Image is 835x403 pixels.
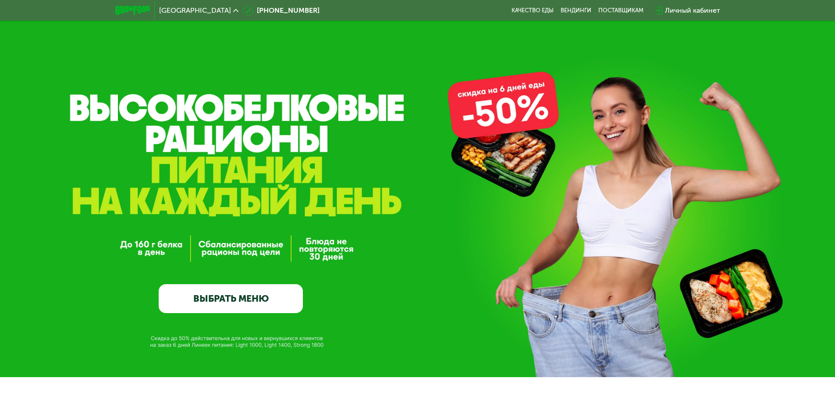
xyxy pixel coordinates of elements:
[159,7,231,14] span: [GEOGRAPHIC_DATA]
[159,284,303,313] a: ВЫБРАТЬ МЕНЮ
[243,5,320,16] a: [PHONE_NUMBER]
[598,7,643,14] div: поставщикам
[561,7,591,14] a: Вендинги
[665,5,720,16] div: Личный кабинет
[512,7,554,14] a: Качество еды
